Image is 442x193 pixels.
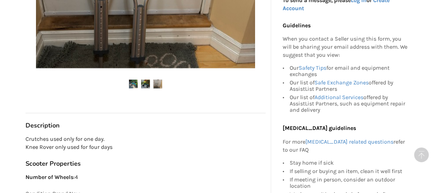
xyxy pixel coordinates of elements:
div: If meeting in person, consider an outdoor location [289,175,407,190]
a: Safety Tips [298,64,326,71]
img: knee rover & crutches -scooter-mobility-north vancouver-assistlist-listing [141,80,150,88]
a: Safe Exchange Zones [314,79,368,86]
div: If selling or buying an item, clean it well first [289,167,407,175]
a: Additional Services [314,94,363,101]
h3: Scooter Properties [26,160,266,168]
img: knee rover & crutches -scooter-mobility-north vancouver-assistlist-listing [153,80,162,88]
p: For more refer to our FAQ [282,138,407,154]
p: Crutches used only for one day. Knee Rover only used for four days [26,135,266,151]
div: Stay home if sick [289,159,407,167]
h3: Description [26,122,266,130]
b: Guidelines [282,22,310,28]
div: Our list of offered by AssistList Partners, such as equipment repair and delivery [289,93,407,113]
div: Our list of offered by AssistList Partners [289,78,407,93]
img: knee rover & crutches -scooter-mobility-north vancouver-assistlist-listing [129,80,138,88]
p: When you contact a Seller using this form, you will be sharing your email address with them. We s... [282,35,407,59]
a: [MEDICAL_DATA] related questions [305,138,393,145]
div: Our for email and equipment exchanges [289,65,407,78]
p: : 4 [26,173,266,181]
strong: Number of Wheels [26,174,73,180]
b: [MEDICAL_DATA] guidelines [282,125,356,131]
